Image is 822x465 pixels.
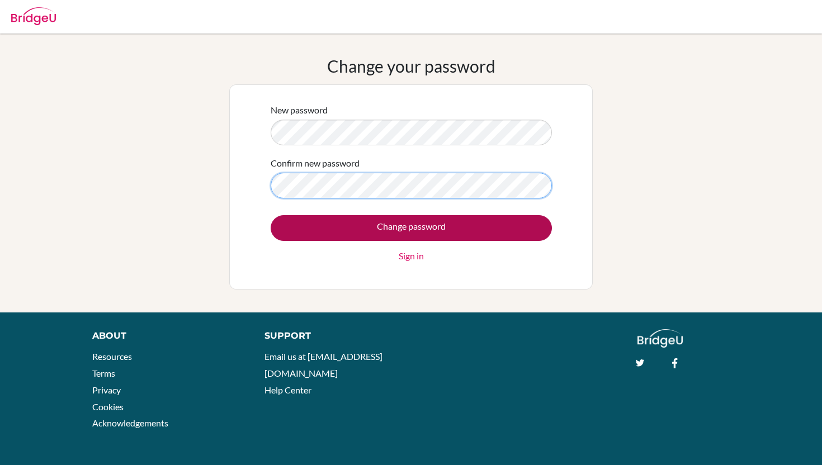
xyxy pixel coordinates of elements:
a: Email us at [EMAIL_ADDRESS][DOMAIN_NAME] [264,351,382,378]
img: logo_white@2x-f4f0deed5e89b7ecb1c2cc34c3e3d731f90f0f143d5ea2071677605dd97b5244.png [637,329,683,348]
label: Confirm new password [271,156,360,170]
img: Bridge-U [11,7,56,25]
a: Privacy [92,385,121,395]
input: Change password [271,215,552,241]
a: Sign in [399,249,424,263]
a: Terms [92,368,115,378]
a: Cookies [92,401,124,412]
div: About [92,329,239,343]
a: Acknowledgements [92,417,168,428]
a: Resources [92,351,132,362]
div: Support [264,329,400,343]
a: Help Center [264,385,311,395]
label: New password [271,103,328,117]
h1: Change your password [327,56,495,76]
